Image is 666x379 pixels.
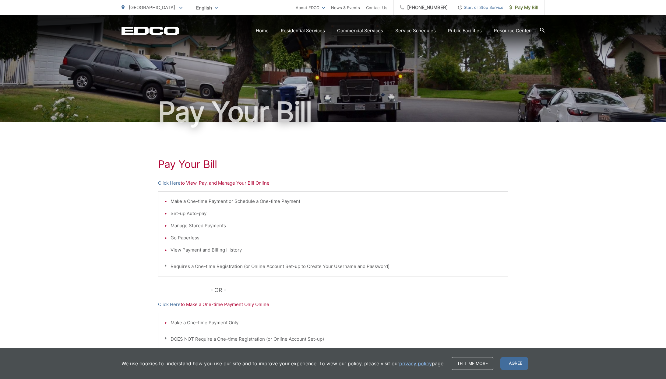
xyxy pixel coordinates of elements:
span: [GEOGRAPHIC_DATA] [129,5,175,10]
p: We use cookies to understand how you use our site and to improve your experience. To view our pol... [122,360,445,367]
a: About EDCO [296,4,325,11]
a: Service Schedules [395,27,436,34]
a: Resource Center [494,27,531,34]
li: Manage Stored Payments [171,222,502,229]
li: Make a One-time Payment Only [171,319,502,326]
p: to Make a One-time Payment Only Online [158,301,508,308]
a: Contact Us [366,4,387,11]
h1: Pay Your Bill [122,97,545,127]
li: Make a One-time Payment or Schedule a One-time Payment [171,198,502,205]
a: Home [256,27,269,34]
li: Set-up Auto-pay [171,210,502,217]
a: privacy policy [399,360,432,367]
a: Tell me more [451,357,494,370]
p: to View, Pay, and Manage Your Bill Online [158,179,508,187]
a: News & Events [331,4,360,11]
li: View Payment and Billing History [171,246,502,254]
a: Residential Services [281,27,325,34]
a: Click Here [158,179,181,187]
p: * Requires a One-time Registration (or Online Account Set-up to Create Your Username and Password) [164,263,502,270]
a: Public Facilities [448,27,482,34]
span: I agree [500,357,528,370]
li: Go Paperless [171,234,502,242]
p: - OR - [210,286,508,295]
span: English [192,2,222,13]
p: * DOES NOT Require a One-time Registration (or Online Account Set-up) [164,336,502,343]
span: Pay My Bill [509,4,538,11]
h1: Pay Your Bill [158,158,508,170]
a: Click Here [158,301,181,308]
a: EDCD logo. Return to the homepage. [122,26,179,35]
a: Commercial Services [337,27,383,34]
